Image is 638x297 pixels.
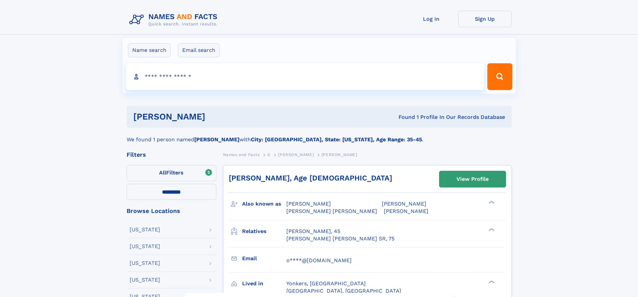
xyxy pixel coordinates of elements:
[242,278,286,289] h3: Lived in
[130,277,160,283] div: [US_STATE]
[286,228,340,235] a: [PERSON_NAME], 45
[242,253,286,264] h3: Email
[487,63,512,90] button: Search Button
[286,208,377,214] span: [PERSON_NAME] [PERSON_NAME]
[382,201,426,207] span: [PERSON_NAME]
[487,200,495,205] div: ❯
[487,227,495,232] div: ❯
[130,244,160,249] div: [US_STATE]
[384,208,428,214] span: [PERSON_NAME]
[178,43,220,57] label: Email search
[286,288,401,294] span: [GEOGRAPHIC_DATA], [GEOGRAPHIC_DATA]
[405,11,458,27] a: Log In
[127,208,216,214] div: Browse Locations
[133,113,302,121] h1: [PERSON_NAME]
[242,226,286,237] h3: Relatives
[128,43,171,57] label: Name search
[127,152,216,158] div: Filters
[278,152,314,157] span: [PERSON_NAME]
[322,152,357,157] span: [PERSON_NAME]
[242,198,286,210] h3: Also known as
[286,201,331,207] span: [PERSON_NAME]
[251,136,422,143] b: City: [GEOGRAPHIC_DATA], State: [US_STATE], Age Range: 35-45
[439,171,506,187] a: View Profile
[286,280,366,287] span: Yonkers, [GEOGRAPHIC_DATA]
[456,171,489,187] div: View Profile
[127,128,512,144] div: We found 1 person named with .
[278,150,314,159] a: [PERSON_NAME]
[487,280,495,284] div: ❯
[267,152,271,157] span: G
[194,136,239,143] b: [PERSON_NAME]
[458,11,512,27] a: Sign Up
[223,150,260,159] a: Names and Facts
[126,63,485,90] input: search input
[286,235,395,242] a: [PERSON_NAME] [PERSON_NAME] SR, 75
[127,165,216,181] label: Filters
[159,169,166,176] span: All
[130,227,160,232] div: [US_STATE]
[229,174,392,182] a: [PERSON_NAME], Age [DEMOGRAPHIC_DATA]
[267,150,271,159] a: G
[302,114,505,121] div: Found 1 Profile In Our Records Database
[127,11,223,29] img: Logo Names and Facts
[130,261,160,266] div: [US_STATE]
